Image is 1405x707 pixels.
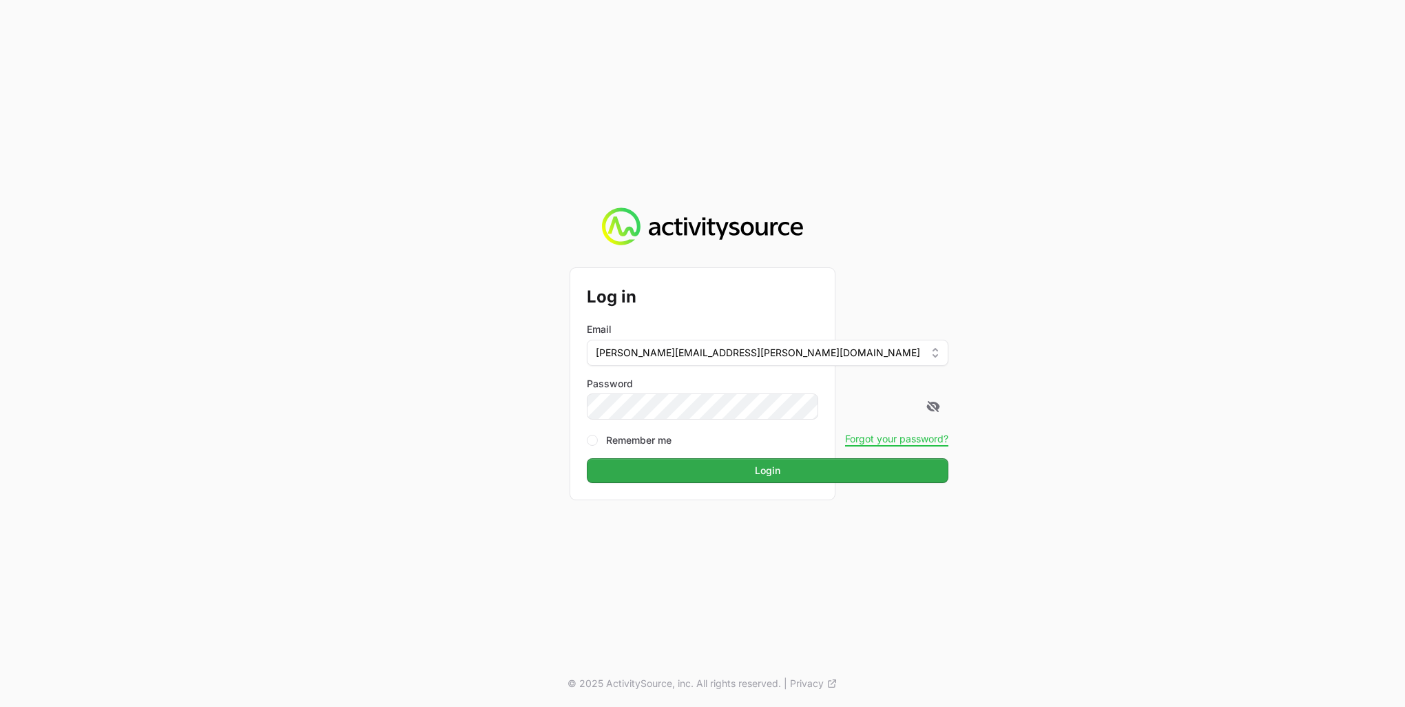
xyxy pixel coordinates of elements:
[587,377,948,391] label: Password
[587,285,948,309] h2: Log in
[602,207,802,246] img: Activity Source
[845,433,948,445] button: Forgot your password?
[606,433,672,447] label: Remember me
[587,340,948,366] button: [PERSON_NAME][EMAIL_ADDRESS][PERSON_NAME][DOMAIN_NAME]
[596,346,920,360] span: [PERSON_NAME][EMAIL_ADDRESS][PERSON_NAME][DOMAIN_NAME]
[568,677,781,690] p: © 2025 ActivitySource, inc. All rights reserved.
[587,458,948,483] button: Login
[595,462,940,479] span: Login
[587,322,612,336] label: Email
[784,677,787,690] span: |
[790,677,837,690] a: Privacy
